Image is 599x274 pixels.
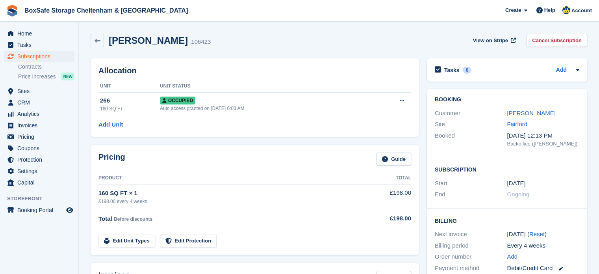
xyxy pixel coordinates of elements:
a: Price increases NEW [18,72,74,81]
a: Fairford [507,121,528,127]
div: NEW [61,73,74,80]
td: £198.00 [363,184,411,209]
a: Add Unit [98,120,123,129]
a: Cancel Subscription [527,34,587,47]
div: Auto access granted on [DATE] 6:03 AM [160,105,370,112]
time: 2025-09-08 00:00:00 UTC [507,179,526,188]
span: Home [17,28,65,39]
a: Contracts [18,63,74,71]
a: menu [4,154,74,165]
a: menu [4,120,74,131]
h2: [PERSON_NAME] [109,35,188,46]
a: menu [4,205,74,216]
a: menu [4,143,74,154]
a: menu [4,166,74,177]
div: 266 [100,96,160,105]
h2: Pricing [98,153,125,166]
img: stora-icon-8386f47178a22dfd0bd8f6a31ec36ba5ce8667c1dd55bd0f319d3a0aa187defe.svg [6,5,18,17]
a: Add [507,252,518,261]
div: £198.00 [363,214,411,223]
a: Edit Protection [160,235,217,248]
a: menu [4,131,74,142]
th: Unit [98,80,160,93]
a: Guide [376,153,411,166]
span: Coupons [17,143,65,154]
div: 0 [463,67,472,74]
a: Edit Unit Types [98,235,155,248]
span: Capital [17,177,65,188]
h2: Tasks [444,67,460,74]
div: 160 SQ FT [100,105,160,112]
div: Debit/Credit Card [507,264,580,273]
div: Site [435,120,507,129]
a: Preview store [65,205,74,215]
div: 160 SQ FT × 1 [98,189,363,198]
h2: Billing [435,216,579,224]
div: Start [435,179,507,188]
a: menu [4,177,74,188]
span: Analytics [17,108,65,119]
th: Unit Status [160,80,370,93]
span: Occupied [160,97,195,104]
a: menu [4,86,74,97]
div: Booked [435,131,507,148]
span: Total [98,215,112,222]
a: menu [4,108,74,119]
h2: Subscription [435,165,579,173]
span: Storefront [7,195,78,203]
th: Total [363,172,411,185]
img: Kim Virabi [562,6,570,14]
div: [DATE] 12:13 PM [507,131,580,140]
span: Subscriptions [17,51,65,62]
span: Invoices [17,120,65,131]
span: CRM [17,97,65,108]
div: [DATE] ( ) [507,230,580,239]
span: Create [505,6,521,14]
span: Tasks [17,39,65,50]
div: Backoffice ([PERSON_NAME]) [507,140,580,148]
span: Booking Portal [17,205,65,216]
a: menu [4,28,74,39]
a: menu [4,97,74,108]
a: Reset [529,231,545,237]
h2: Booking [435,97,579,103]
a: [PERSON_NAME] [507,110,556,116]
span: Ongoing [507,191,530,198]
span: Account [571,7,592,15]
span: Price increases [18,73,56,80]
span: Pricing [17,131,65,142]
div: Billing period [435,241,507,250]
a: BoxSafe Storage Cheltenham & [GEOGRAPHIC_DATA] [21,4,191,17]
div: Order number [435,252,507,261]
span: View on Stripe [473,37,508,45]
a: Add [556,66,567,75]
div: 106423 [191,37,211,47]
span: Help [544,6,555,14]
a: menu [4,51,74,62]
div: Customer [435,109,507,118]
h2: Allocation [98,66,411,75]
a: View on Stripe [470,34,517,47]
th: Product [98,172,363,185]
div: End [435,190,507,199]
div: Payment method [435,264,507,273]
span: Protection [17,154,65,165]
a: menu [4,39,74,50]
span: Sites [17,86,65,97]
div: Every 4 weeks [507,241,580,250]
div: £198.00 every 4 weeks [98,198,363,205]
div: Next invoice [435,230,507,239]
span: Settings [17,166,65,177]
span: Before discounts [114,216,152,222]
